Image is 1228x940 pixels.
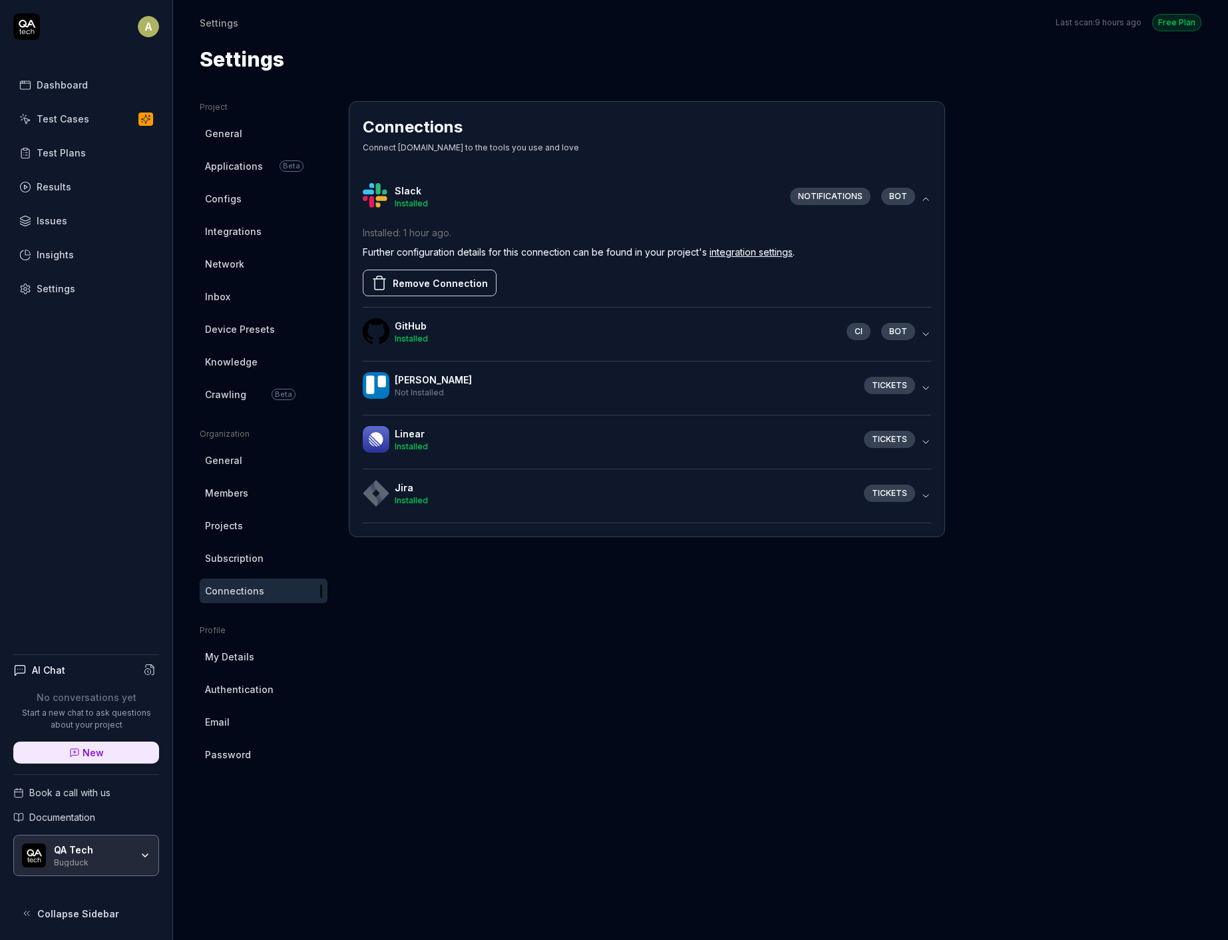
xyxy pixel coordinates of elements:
h2: Connections [363,115,579,139]
span: My Details [205,650,254,664]
div: Notifications [790,188,871,205]
div: HackofficeSlackInstalledNotificationsbot [363,226,931,307]
a: Configs [200,186,327,211]
a: Inbox [200,284,327,309]
a: Device Presets [200,317,327,342]
p: Installed: . [363,226,931,240]
span: Beta [280,160,304,172]
span: Email [205,715,230,729]
div: Issues [37,214,67,228]
a: Password [200,742,327,767]
span: Members [205,486,248,500]
span: Installed [395,495,428,505]
span: Collapse Sidebar [37,907,119,921]
div: Settings [37,282,75,296]
div: Organization [200,428,327,440]
span: Configs [205,192,242,206]
a: Subscription [200,546,327,571]
span: Network [205,257,244,271]
button: Free Plan [1152,13,1201,31]
a: integration settings [710,246,793,258]
span: Crawling [205,387,246,401]
span: Documentation [29,810,95,824]
h1: Settings [200,45,284,75]
div: CI [847,323,871,340]
div: bot [881,323,915,340]
h4: AI Chat [32,663,65,677]
button: HackofficeSlackInstalledNotificationsbot [363,172,931,226]
div: QA Tech [54,844,131,856]
div: Insights [37,248,74,262]
span: Authentication [205,682,274,696]
a: Test Cases [13,106,159,132]
div: Settings [200,16,238,29]
button: Hackoffice[PERSON_NAME]Not InstalledTickets [363,361,931,415]
a: Authentication [200,677,327,702]
button: HackofficeJiraInstalledTickets [363,469,931,523]
div: Dashboard [37,78,88,92]
span: Integrations [205,224,262,238]
span: Projects [205,519,243,533]
div: Project [200,101,327,113]
a: Knowledge [200,350,327,374]
h4: Slack [395,184,779,198]
a: Results [13,174,159,200]
button: Remove Connection [363,270,497,296]
span: Password [205,748,251,762]
span: General [205,453,242,467]
h4: Linear [395,427,853,441]
button: Collapse Sidebar [13,900,159,927]
div: Results [37,180,71,194]
button: HackofficeLinearInstalledTickets [363,415,931,469]
div: Bugduck [54,856,131,867]
span: Not Installed [395,387,444,397]
button: QA Tech LogoQA TechBugduck [13,835,159,876]
button: Last scan:9 hours ago [1056,17,1141,29]
a: Dashboard [13,72,159,98]
img: QA Tech Logo [22,843,46,867]
img: Hackoffice [363,426,389,453]
span: Installed [395,441,428,451]
span: Last scan: [1056,17,1141,29]
span: Installed [395,334,428,344]
a: ApplicationsBeta [200,154,327,178]
span: General [205,126,242,140]
p: No conversations yet [13,690,159,704]
time: 1 hour ago [403,227,449,238]
span: Knowledge [205,355,258,369]
span: Book a call with us [29,786,110,800]
h4: Jira [395,481,853,495]
span: Connections [205,584,264,598]
a: Projects [200,513,327,538]
a: Issues [13,208,159,234]
span: Applications [205,159,263,173]
a: General [200,121,327,146]
h4: [PERSON_NAME] [395,373,853,387]
p: Start a new chat to ask questions about your project [13,707,159,731]
span: Device Presets [205,322,275,336]
a: Connections [200,579,327,603]
button: HackofficeGitHubInstalledCIbot [363,308,931,361]
a: General [200,448,327,473]
a: New [13,742,159,764]
span: . [793,246,795,258]
img: Hackoffice [363,318,389,345]
div: Test Cases [37,112,89,126]
span: A [138,16,159,37]
a: My Details [200,644,327,669]
span: Inbox [205,290,230,304]
div: Tickets [864,377,915,394]
time: 9 hours ago [1095,17,1141,27]
img: Hackoffice [363,480,389,507]
button: A [138,13,159,40]
a: Book a call with us [13,786,159,800]
img: Hackoffice [363,183,389,210]
span: Installed [395,198,428,208]
a: Settings [13,276,159,302]
a: CrawlingBeta [200,382,327,407]
div: Tickets [864,485,915,502]
span: New [83,746,104,760]
a: Test Plans [13,140,159,166]
div: Free Plan [1152,14,1201,31]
